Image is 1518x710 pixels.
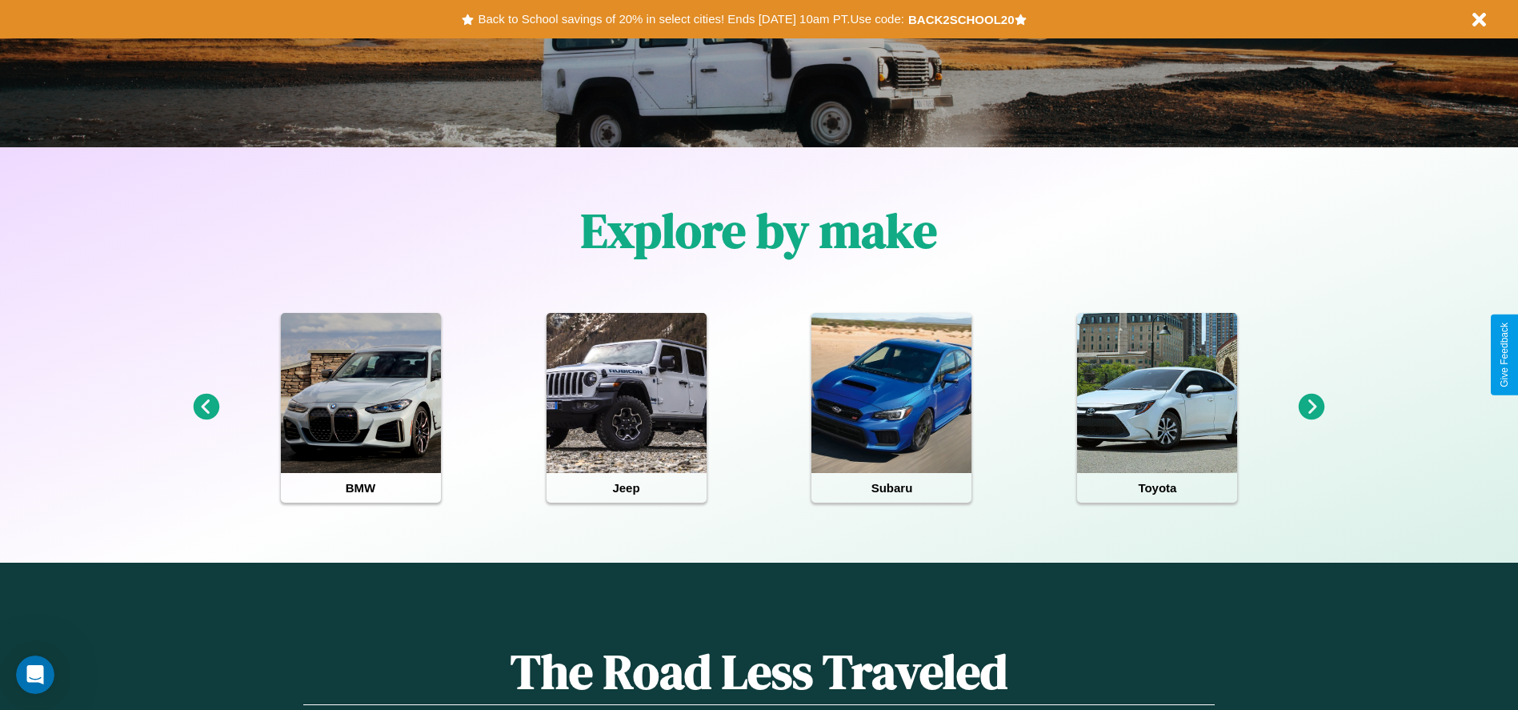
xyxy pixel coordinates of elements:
[16,656,54,694] iframe: Intercom live chat
[303,639,1214,705] h1: The Road Less Traveled
[1499,323,1510,387] div: Give Feedback
[581,198,937,263] h1: Explore by make
[281,473,441,503] h4: BMW
[908,13,1015,26] b: BACK2SCHOOL20
[547,473,707,503] h4: Jeep
[811,473,971,503] h4: Subaru
[1077,473,1237,503] h4: Toyota
[474,8,907,30] button: Back to School savings of 20% in select cities! Ends [DATE] 10am PT.Use code:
